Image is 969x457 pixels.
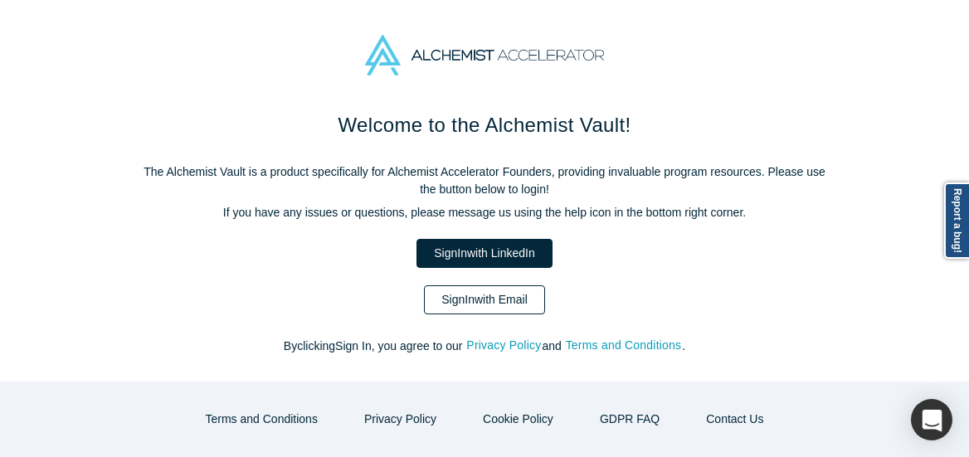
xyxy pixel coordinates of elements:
p: The Alchemist Vault is a product specifically for Alchemist Accelerator Founders, providing inval... [136,163,833,198]
button: Privacy Policy [347,405,454,434]
button: Contact Us [689,405,781,434]
button: Terms and Conditions [188,405,335,434]
button: Terms and Conditions [565,336,683,355]
button: Cookie Policy [465,405,571,434]
a: GDPR FAQ [582,405,677,434]
p: If you have any issues or questions, please message us using the help icon in the bottom right co... [136,204,833,221]
button: Privacy Policy [465,336,542,355]
h1: Welcome to the Alchemist Vault! [136,110,833,140]
a: Report a bug! [944,182,969,259]
img: Alchemist Accelerator Logo [365,35,604,75]
p: By clicking Sign In , you agree to our and . [136,338,833,355]
a: SignInwith LinkedIn [416,239,552,268]
a: SignInwith Email [424,285,545,314]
